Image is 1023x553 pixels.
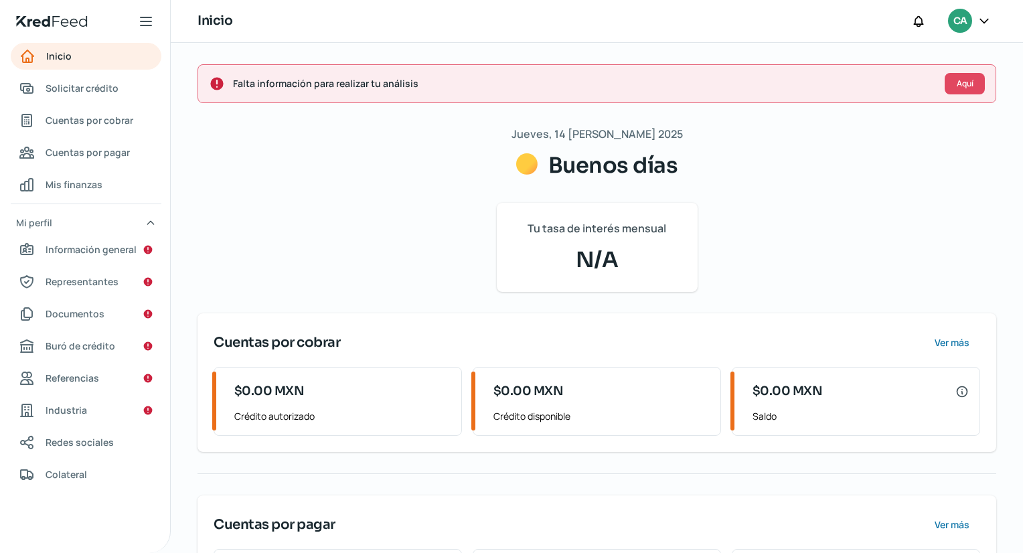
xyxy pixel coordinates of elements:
span: Solicitar crédito [46,80,119,96]
a: Información general [11,236,161,263]
a: Colateral [11,461,161,488]
span: Información general [46,241,137,258]
span: Buenos días [548,152,678,179]
span: Crédito disponible [493,408,710,424]
span: $0.00 MXN [753,382,823,400]
button: Ver más [923,329,980,356]
span: Cuentas por cobrar [46,112,133,129]
span: Redes sociales [46,434,114,451]
span: Ver más [935,338,969,347]
span: Colateral [46,466,87,483]
a: Documentos [11,301,161,327]
span: Mi perfil [16,214,52,231]
span: Documentos [46,305,104,322]
span: Cuentas por cobrar [214,333,340,353]
span: Mis finanzas [46,176,102,193]
a: Solicitar crédito [11,75,161,102]
h1: Inicio [198,11,232,31]
a: Referencias [11,365,161,392]
span: Representantes [46,273,119,290]
a: Cuentas por pagar [11,139,161,166]
span: Inicio [46,48,72,64]
span: Cuentas por pagar [214,515,335,535]
span: CA [953,13,967,29]
a: Mis finanzas [11,171,161,198]
span: Ver más [935,520,969,530]
span: $0.00 MXN [493,382,564,400]
a: Cuentas por cobrar [11,107,161,134]
button: Aquí [945,73,985,94]
span: Buró de crédito [46,337,115,354]
img: Saludos [516,153,538,175]
a: Representantes [11,268,161,295]
span: Tu tasa de interés mensual [528,219,666,238]
span: Crédito autorizado [234,408,451,424]
span: Jueves, 14 [PERSON_NAME] 2025 [511,125,683,144]
span: Falta información para realizar tu análisis [233,75,934,92]
span: Industria [46,402,87,418]
span: Saldo [753,408,969,424]
span: Cuentas por pagar [46,144,130,161]
a: Redes sociales [11,429,161,456]
span: $0.00 MXN [234,382,305,400]
span: Referencias [46,370,99,386]
button: Ver más [923,511,980,538]
span: Aquí [957,80,973,88]
span: N/A [513,244,682,276]
a: Buró de crédito [11,333,161,360]
a: Inicio [11,43,161,70]
a: Industria [11,397,161,424]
